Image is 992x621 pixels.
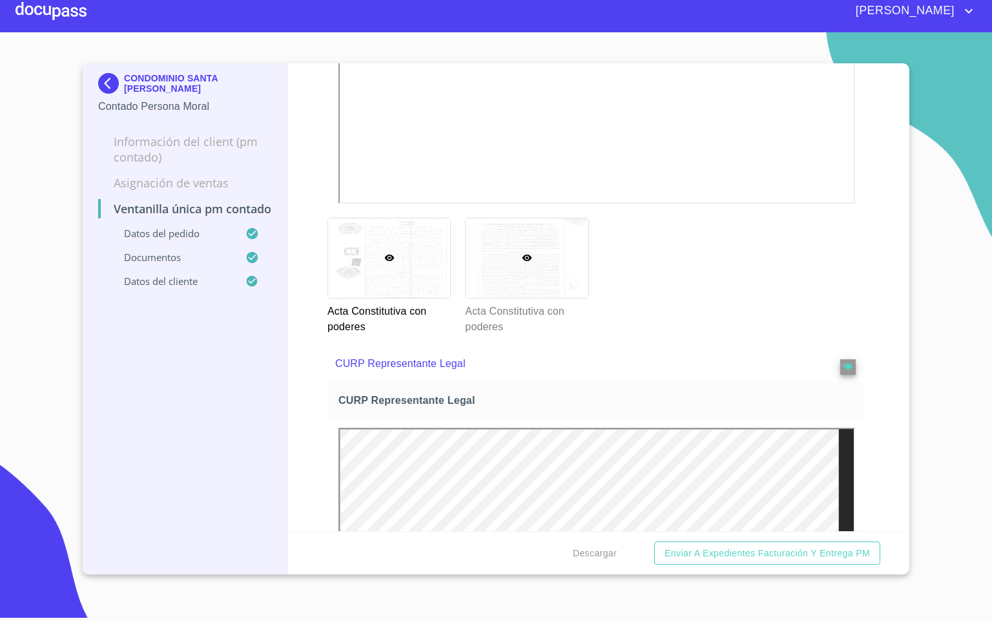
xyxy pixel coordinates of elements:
p: CONDOMINIO SANTA [PERSON_NAME] [124,73,272,94]
p: Información del Client (PM contado) [98,134,272,165]
button: Descargar [568,542,622,565]
p: Contado Persona Moral [98,99,272,114]
p: CURP Representante Legal [335,356,803,372]
p: Asignación de Ventas [98,175,272,191]
button: Enviar a Expedientes Facturación y Entrega PM [654,542,880,565]
button: reject [840,359,856,375]
p: Datos del pedido [98,227,245,240]
span: Descargar [573,545,617,562]
p: Datos del cliente [98,275,245,288]
img: Docupass spot blue [98,73,124,94]
p: Documentos [98,251,245,264]
span: [PERSON_NAME] [846,1,961,21]
span: CURP Representante Legal [338,394,858,407]
div: CONDOMINIO SANTA [PERSON_NAME] [98,73,272,99]
button: account of current user [846,1,976,21]
p: Ventanilla única PM contado [98,201,272,216]
span: Enviar a Expedientes Facturación y Entrega PM [665,545,870,562]
p: Acta Constitutiva con poderes [327,299,449,335]
p: Acta Constitutiva con poderes [465,299,587,335]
